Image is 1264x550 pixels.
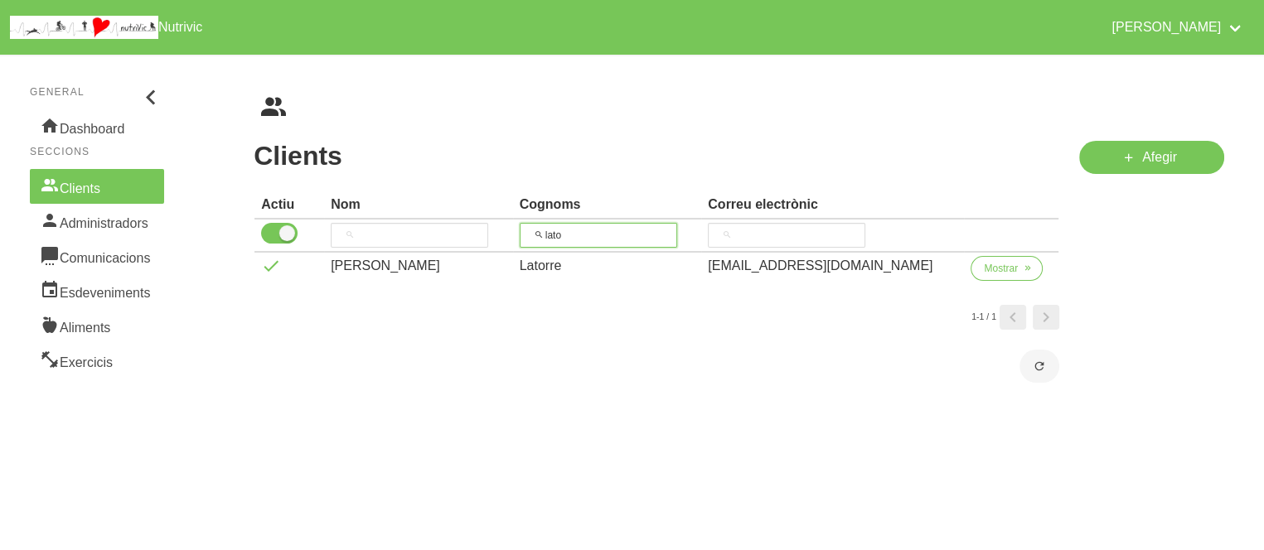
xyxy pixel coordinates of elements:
[1142,147,1177,167] span: Afegir
[254,94,1224,121] nav: breadcrumbs
[708,195,957,215] div: Correu electrònic
[708,256,957,276] div: [EMAIL_ADDRESS][DOMAIN_NAME]
[331,195,506,215] div: Nom
[331,256,506,276] div: [PERSON_NAME]
[30,308,164,343] a: Aliments
[30,239,164,273] a: Comunicacions
[30,84,164,99] p: General
[10,16,158,39] img: company_logo
[971,311,996,324] small: 1-1 / 1
[30,169,164,204] a: Clients
[30,144,164,159] p: Seccions
[520,195,695,215] div: Cognoms
[30,109,164,144] a: Dashboard
[971,256,1043,287] a: Mostrar
[30,343,164,378] a: Exercicis
[261,195,317,215] div: Actiu
[520,256,695,276] div: Latorre
[984,261,1018,276] span: Mostrar
[1102,7,1254,48] a: [PERSON_NAME]
[971,256,1043,281] button: Mostrar
[1079,141,1224,174] a: Afegir
[254,141,1059,171] h1: Clients
[1033,305,1059,330] a: Page 2.
[30,204,164,239] a: Administradors
[1000,305,1026,330] a: Page 0.
[30,273,164,308] a: Esdeveniments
